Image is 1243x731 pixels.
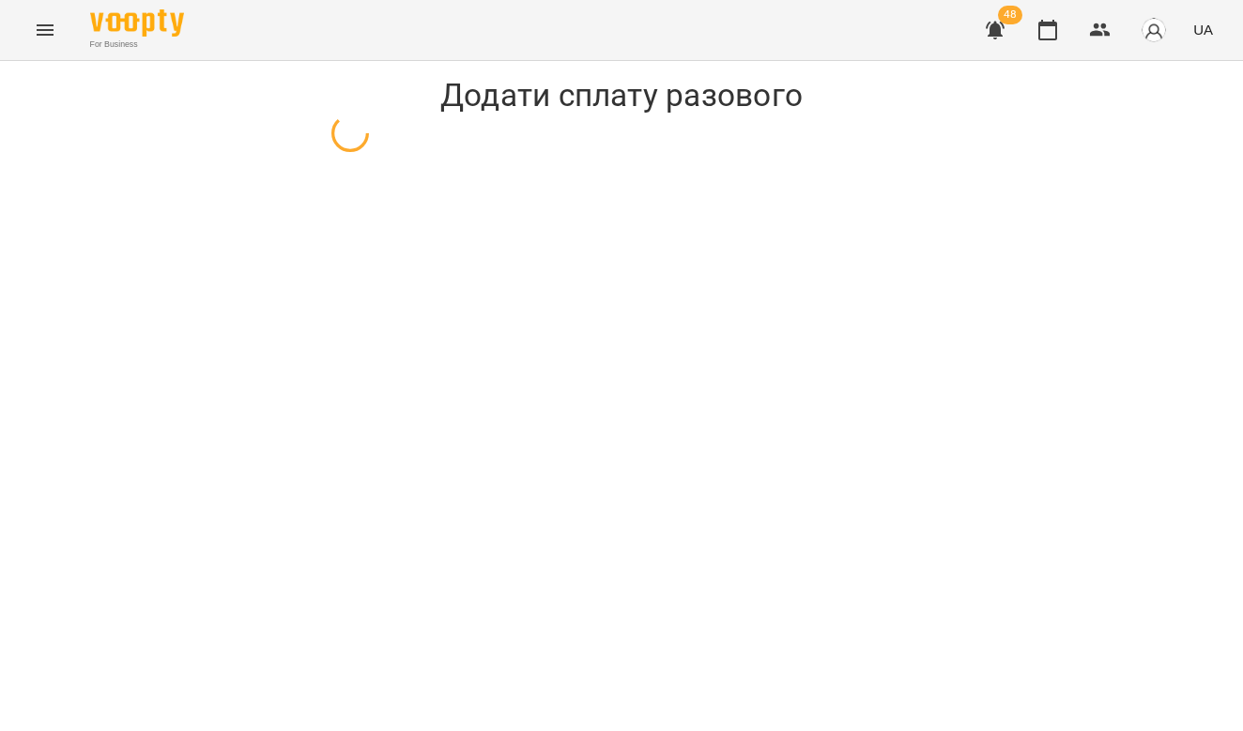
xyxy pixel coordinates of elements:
[90,9,184,37] img: Voopty Logo
[23,8,68,53] button: Menu
[1193,20,1213,39] span: UA
[331,76,912,114] h1: Додати сплату разового
[998,6,1022,24] span: 48
[1186,12,1220,47] button: UA
[1141,17,1167,43] img: avatar_s.png
[90,38,184,51] span: For Business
